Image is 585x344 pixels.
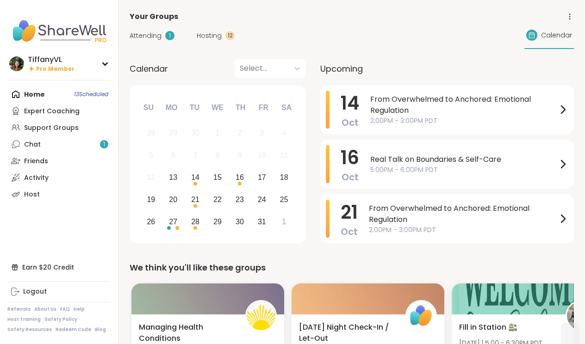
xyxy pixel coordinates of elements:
[7,259,111,276] div: Earn $20 Credit
[280,193,288,206] div: 25
[237,127,242,139] div: 2
[258,171,266,184] div: 17
[9,56,24,71] img: TiffanyVL
[252,146,272,166] div: Not available Friday, October 10th, 2025
[184,98,205,118] div: Tu
[24,123,79,133] div: Support Groups
[253,98,274,118] div: Fr
[213,193,222,206] div: 22
[280,171,288,184] div: 18
[163,190,183,209] div: Choose Monday, October 20th, 2025
[139,322,235,344] span: Managing Health Conditions
[407,301,436,330] img: ShareWell
[230,146,250,166] div: Not available Thursday, October 9th, 2025
[258,193,266,206] div: 24
[197,31,222,41] span: Hosting
[225,31,235,40] div: 12
[191,215,199,228] div: 28
[252,212,272,232] div: Choose Friday, October 31st, 2025
[230,123,250,143] div: Not available Thursday, October 2nd, 2025
[213,215,222,228] div: 29
[7,153,111,169] a: Friends
[147,215,155,228] div: 26
[36,65,75,73] span: Pro Member
[7,326,52,333] a: Safety Resources
[541,31,572,40] span: Calendar
[165,31,174,40] div: 1
[24,190,40,199] div: Host
[141,146,161,166] div: Not available Sunday, October 5th, 2025
[171,149,175,161] div: 6
[274,123,294,143] div: Not available Saturday, October 4th, 2025
[370,94,557,116] span: From Overwhelmed to Anchored: Emotional Regulation
[24,140,41,149] div: Chat
[186,168,205,188] div: Choose Tuesday, October 14th, 2025
[320,62,363,75] span: Upcoming
[260,127,264,139] div: 3
[7,103,111,119] a: Expert Coaching
[341,90,359,116] span: 14
[140,122,295,233] div: month 2025-10
[7,306,31,313] a: Referrals
[44,316,77,323] a: Safety Policy
[230,212,250,232] div: Choose Thursday, October 30th, 2025
[147,171,155,184] div: 12
[276,98,297,118] div: Sa
[299,322,395,344] span: [DATE] Night Check-In / Let-Out
[130,31,162,41] span: Attending
[161,98,181,118] div: Mo
[252,168,272,188] div: Choose Friday, October 17th, 2025
[342,116,359,129] span: Oct
[130,11,178,22] span: Your Groups
[130,62,168,75] span: Calendar
[280,149,288,161] div: 11
[236,215,244,228] div: 30
[258,215,266,228] div: 31
[230,98,251,118] div: Th
[282,127,286,139] div: 4
[191,193,199,206] div: 21
[169,171,177,184] div: 13
[60,306,70,313] a: FAQ
[130,261,574,274] div: We think you'll like these groups
[341,199,358,225] span: 21
[208,212,228,232] div: Choose Wednesday, October 29th, 2025
[252,190,272,209] div: Choose Friday, October 24th, 2025
[213,171,222,184] div: 15
[274,190,294,209] div: Choose Saturday, October 25th, 2025
[369,225,557,235] span: 2:00PM - 3:00PM PDT
[252,123,272,143] div: Not available Friday, October 3rd, 2025
[141,190,161,209] div: Choose Sunday, October 19th, 2025
[282,215,286,228] div: 1
[216,149,220,161] div: 8
[147,193,155,206] div: 19
[208,123,228,143] div: Not available Wednesday, October 1st, 2025
[7,283,111,300] a: Logout
[208,190,228,209] div: Choose Wednesday, October 22nd, 2025
[370,154,557,165] span: Real Talk on Boundaries & Self-Care
[163,168,183,188] div: Choose Monday, October 13th, 2025
[7,169,111,186] a: Activity
[103,141,105,148] span: 1
[34,306,56,313] a: About Us
[149,149,153,161] div: 5
[191,171,199,184] div: 14
[141,123,161,143] div: Not available Sunday, September 28th, 2025
[7,316,41,323] a: Host Training
[141,168,161,188] div: Not available Sunday, October 12th, 2025
[169,215,177,228] div: 27
[7,186,111,203] a: Host
[369,203,557,225] span: From Overwhelmed to Anchored: Emotional Regulation
[247,301,275,330] img: Poppies11
[459,322,517,333] span: Fill in Station 🚉
[141,212,161,232] div: Choose Sunday, October 26th, 2025
[230,168,250,188] div: Choose Thursday, October 16th, 2025
[342,171,359,184] span: Oct
[236,193,244,206] div: 23
[186,212,205,232] div: Choose Tuesday, October 28th, 2025
[163,146,183,166] div: Not available Monday, October 6th, 2025
[341,225,358,238] span: Oct
[237,149,242,161] div: 9
[24,173,49,183] div: Activity
[186,190,205,209] div: Choose Tuesday, October 21st, 2025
